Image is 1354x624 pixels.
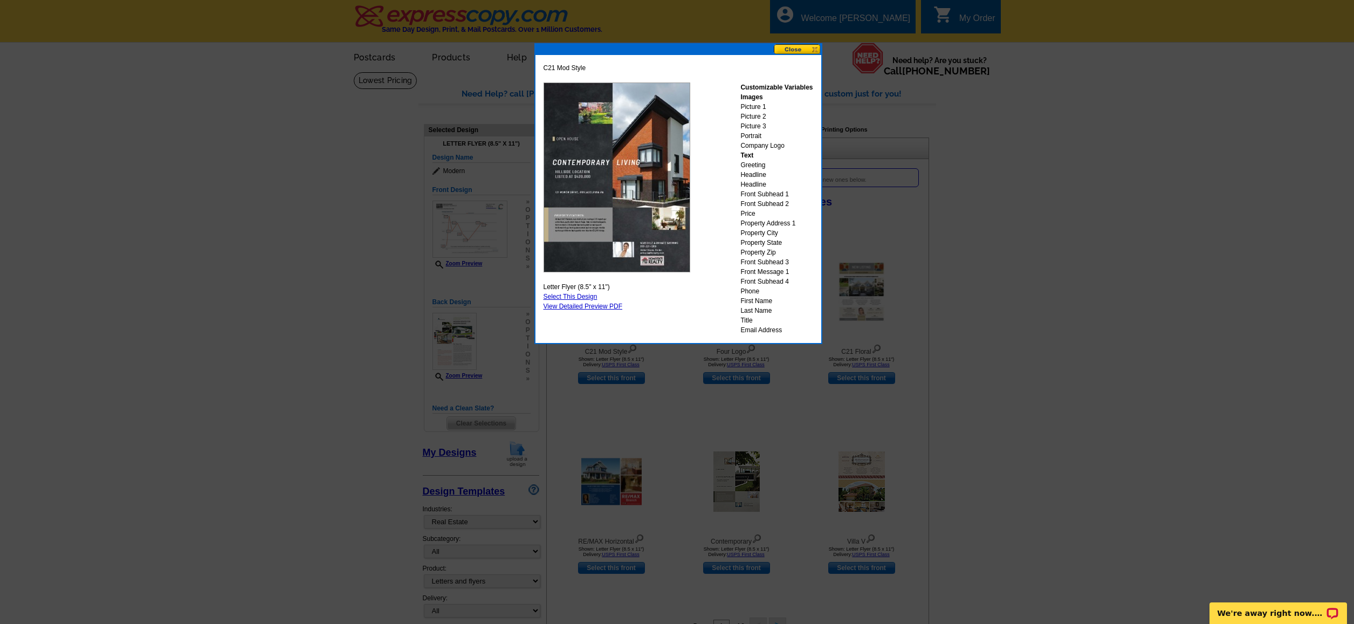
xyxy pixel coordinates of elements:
[544,83,690,272] img: C21FLYFmodStyle_SAMPLE.jpg
[544,63,586,73] span: C21 Mod Style
[1202,590,1354,624] iframe: LiveChat chat widget
[740,93,762,101] strong: Images
[544,293,597,300] a: Select This Design
[740,152,753,159] strong: Text
[544,282,610,292] span: Letter Flyer (8.5" x 11")
[740,83,813,335] div: Picture 1 Picture 2 Picture 3 Portrait Company Logo Greeting Headline Headline Front Subhead 1 Fr...
[544,303,623,310] a: View Detailed Preview PDF
[740,84,813,91] strong: Customizable Variables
